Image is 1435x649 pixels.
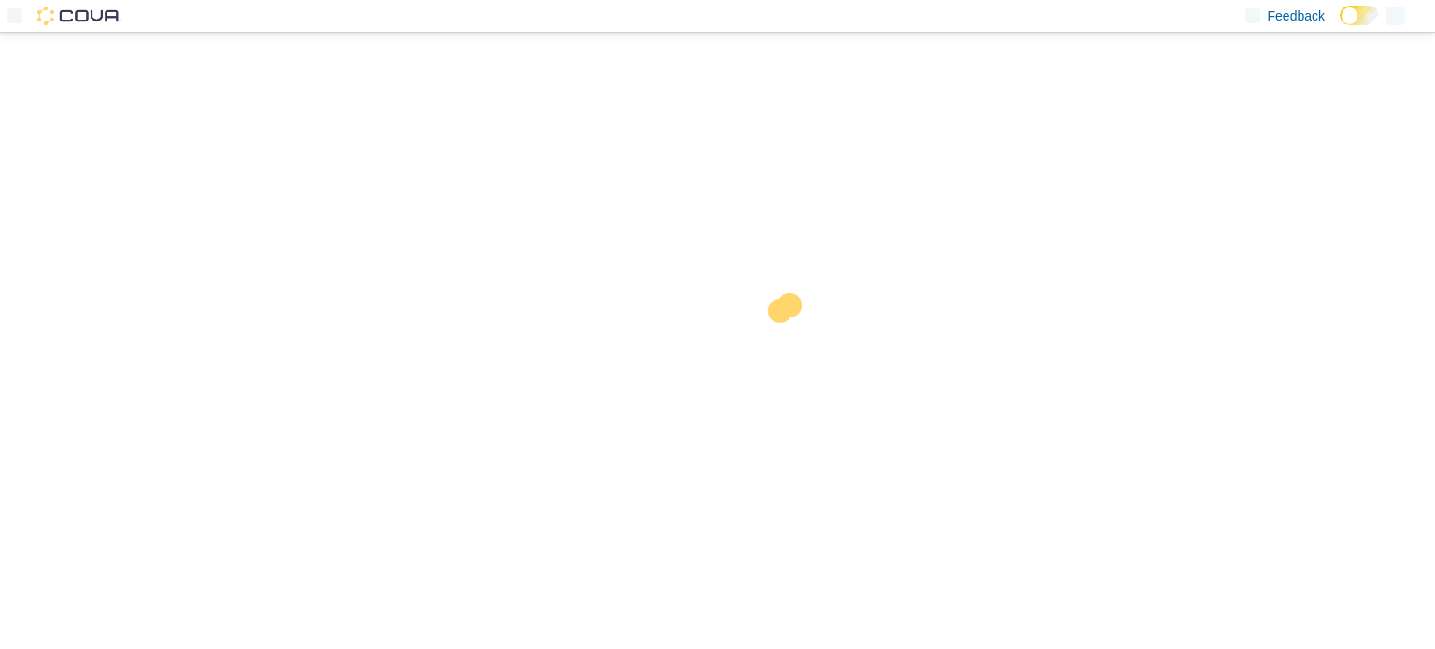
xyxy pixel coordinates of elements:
span: Dark Mode [1340,25,1341,26]
input: Dark Mode [1340,6,1379,25]
span: Feedback [1268,7,1325,25]
img: cova-loader [717,279,858,419]
img: Cova [37,7,121,25]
